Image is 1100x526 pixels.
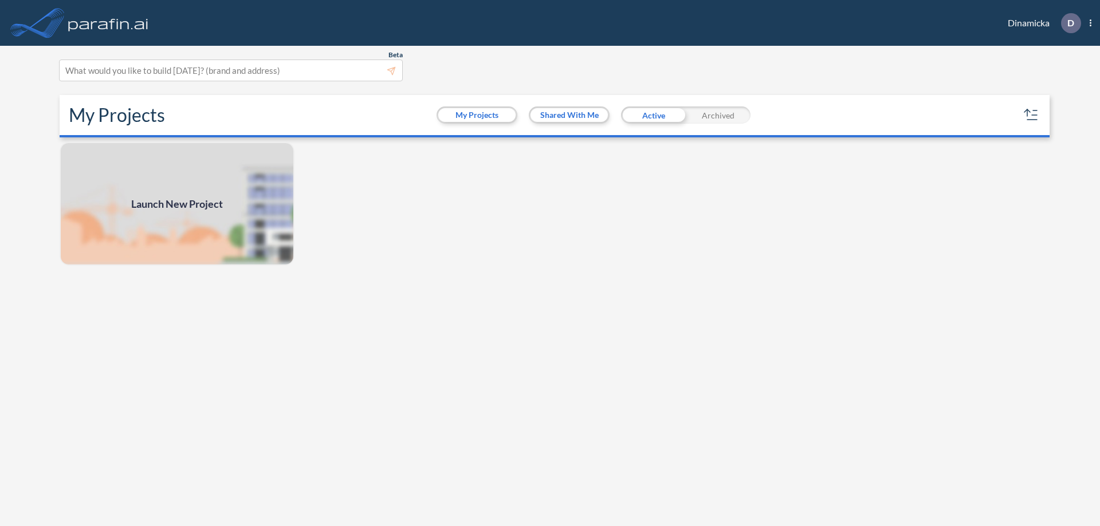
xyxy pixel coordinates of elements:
[388,50,403,60] span: Beta
[531,108,608,122] button: Shared With Me
[991,13,1091,33] div: Dinamicka
[131,196,223,212] span: Launch New Project
[69,104,165,126] h2: My Projects
[686,106,751,124] div: Archived
[66,11,151,34] img: logo
[621,106,686,124] div: Active
[438,108,516,122] button: My Projects
[60,142,294,266] img: add
[1022,106,1040,124] button: sort
[1067,18,1074,28] p: D
[60,142,294,266] a: Launch New Project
